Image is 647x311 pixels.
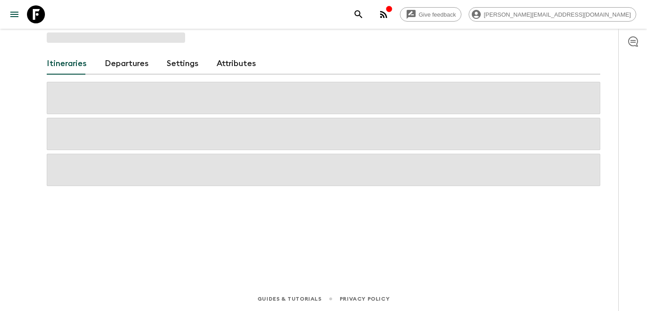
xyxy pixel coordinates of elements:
[105,53,149,75] a: Departures
[400,7,461,22] a: Give feedback
[5,5,23,23] button: menu
[350,5,368,23] button: search adventures
[469,7,636,22] div: [PERSON_NAME][EMAIL_ADDRESS][DOMAIN_NAME]
[414,11,461,18] span: Give feedback
[217,53,256,75] a: Attributes
[257,294,322,304] a: Guides & Tutorials
[47,53,87,75] a: Itineraries
[340,294,390,304] a: Privacy Policy
[479,11,636,18] span: [PERSON_NAME][EMAIL_ADDRESS][DOMAIN_NAME]
[167,53,199,75] a: Settings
